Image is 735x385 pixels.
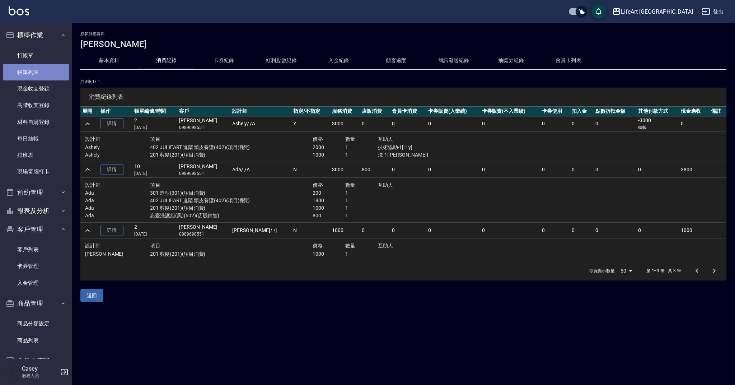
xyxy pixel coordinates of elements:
td: 0 [360,223,390,238]
td: 0 [426,223,480,238]
span: 設計師 [85,243,100,249]
button: expand row [82,225,93,236]
a: 打帳單 [3,47,69,64]
p: 技術協助-1[Lily] [378,144,476,151]
button: LifeArt [GEOGRAPHIC_DATA] [609,4,696,19]
td: 0 [426,116,480,132]
th: 點數折抵金額 [594,107,636,116]
p: 201 剪髮(201)(項目消費) [150,151,313,159]
span: 設計師 [85,182,100,188]
p: 服務人員 [22,372,58,379]
p: 1 [345,212,378,219]
a: 商品分類設定 [3,315,69,332]
a: 詳情 [100,118,123,129]
button: 紅利點數紀錄 [253,52,310,69]
p: 第 1–3 筆 共 3 筆 [646,268,681,274]
td: 0 [570,162,594,177]
p: 201 剪髮(201)(項目消費) [150,250,313,258]
button: 商品管理 [3,294,69,313]
td: 10 [132,162,177,177]
h5: Casey [22,365,58,372]
img: Logo [9,6,29,15]
span: 項目 [150,243,160,249]
a: 材料自購登錄 [3,114,69,130]
span: 數量 [345,136,356,142]
p: 2000 [313,144,345,151]
td: 1000 [330,223,360,238]
span: 消費紀錄列表 [89,93,718,101]
th: 帳單編號/時間 [132,107,177,116]
h2: 顧客詳細資料 [80,32,726,36]
span: 項目 [150,182,160,188]
th: 備註 [709,107,726,116]
p: 1 [345,204,378,212]
a: 客戶列表 [3,241,69,258]
p: Ada [85,204,150,212]
td: 0 [594,162,636,177]
td: 800 [360,162,390,177]
span: 價格 [313,182,323,188]
p: 1 [345,197,378,204]
a: 每日結帳 [3,130,69,147]
button: 返回 [80,289,103,302]
span: 價格 [313,243,323,249]
th: 客戶 [177,107,230,116]
p: 1000 [313,204,345,212]
button: expand row [82,164,93,175]
button: 客戶管理 [3,220,69,239]
p: [DATE] [134,124,175,131]
th: 卡券使用 [540,107,570,116]
td: N [291,162,330,177]
span: 設計師 [85,136,100,142]
th: 卡券販賣(入業績) [426,107,480,116]
td: [PERSON_NAME] [177,162,230,177]
button: 基本資料 [80,52,138,69]
td: 0 [540,162,570,177]
a: 帳單列表 [3,64,69,80]
th: 設計師 [230,107,291,116]
p: 1 [345,151,378,159]
button: 消費記錄 [138,52,195,69]
p: 0989698551 [179,124,229,131]
p: 200 [313,189,345,197]
td: 0 [594,223,636,238]
a: 排班表 [3,147,69,163]
div: LifeArt [GEOGRAPHIC_DATA] [621,7,693,16]
p: Ashely [85,144,150,151]
p: 轉帳 [638,124,677,131]
td: Y [291,116,330,132]
p: 1000 [313,250,345,258]
td: 0 [679,116,709,132]
p: 共 3 筆, 1 / 1 [80,78,726,85]
th: 其他付款方式 [636,107,679,116]
th: 展開 [80,107,99,116]
p: 402 JULIEART 進階 頭皮養護(402)(項目消費) [150,144,313,151]
td: 0 [426,162,480,177]
button: 登出 [699,5,726,18]
td: 1000 [679,223,709,238]
p: [DATE] [134,170,175,177]
button: 抽獎券紀錄 [482,52,540,69]
td: [PERSON_NAME] [177,116,230,132]
td: 2 [132,223,177,238]
th: 店販消費 [360,107,390,116]
p: 1 [345,250,378,258]
td: Ashely / /A [230,116,291,132]
th: 操作 [99,107,132,116]
p: 201 剪髮(201)(項目消費) [150,204,313,212]
button: 簡訊發送紀錄 [425,52,482,69]
td: 0 [390,223,426,238]
td: 0 [480,162,540,177]
div: 50 [618,261,635,280]
button: 會員卡管理 [3,352,69,370]
p: 忘憂洗護組(黑)(602)(店販銷售) [150,212,313,219]
h3: [PERSON_NAME] [80,39,726,49]
img: Person [6,365,20,379]
a: 入金管理 [3,275,69,291]
span: 互助人 [378,136,393,142]
p: Ada [85,189,150,197]
span: 數量 [345,182,356,188]
p: 1 [345,189,378,197]
p: 800 [313,212,345,219]
span: 互助人 [378,243,393,249]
